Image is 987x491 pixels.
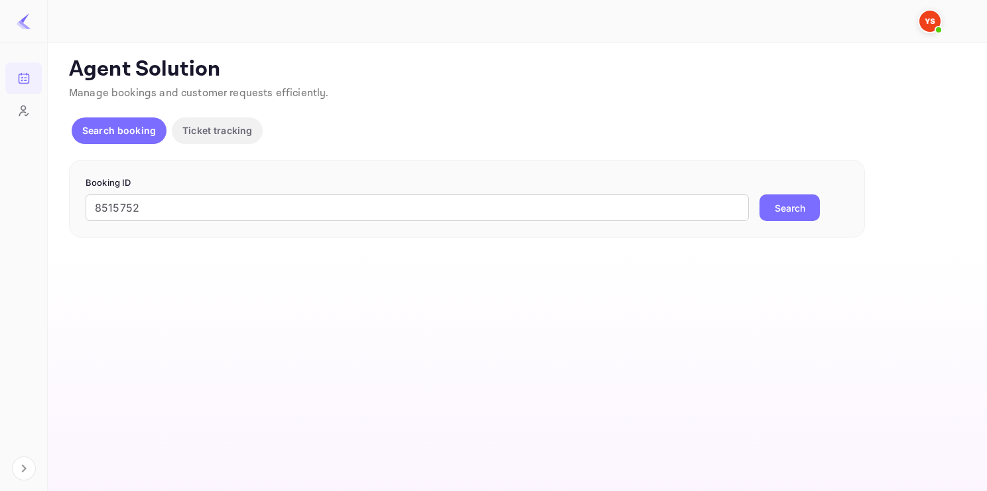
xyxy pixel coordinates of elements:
[12,456,36,480] button: Expand navigation
[86,194,749,221] input: Enter Booking ID (e.g., 63782194)
[69,56,963,83] p: Agent Solution
[919,11,941,32] img: Yandex Support
[5,62,42,93] a: Bookings
[182,123,252,137] p: Ticket tracking
[69,86,329,100] span: Manage bookings and customer requests efficiently.
[5,95,42,125] a: Customers
[82,123,156,137] p: Search booking
[16,13,32,29] img: LiteAPI
[759,194,820,221] button: Search
[86,176,848,190] p: Booking ID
